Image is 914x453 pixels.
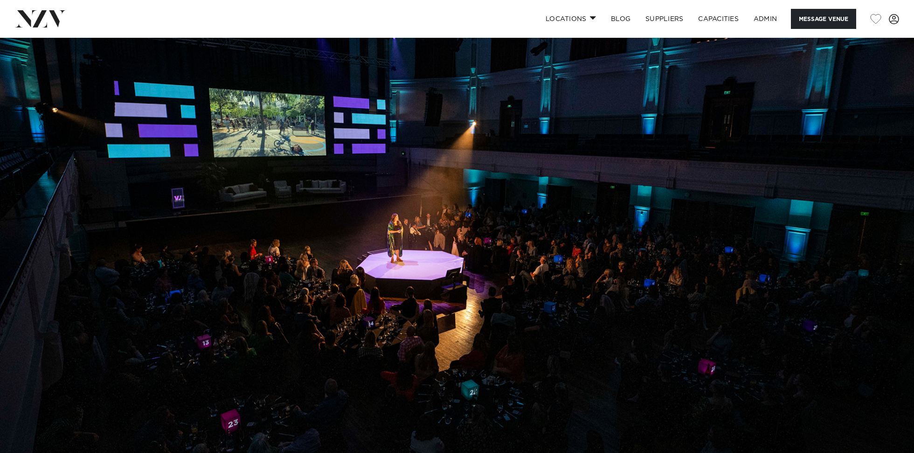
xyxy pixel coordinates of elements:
a: SUPPLIERS [638,9,691,29]
img: nzv-logo.png [15,10,66,27]
button: Message Venue [791,9,856,29]
a: Capacities [691,9,746,29]
a: Locations [538,9,603,29]
a: ADMIN [746,9,784,29]
a: BLOG [603,9,638,29]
